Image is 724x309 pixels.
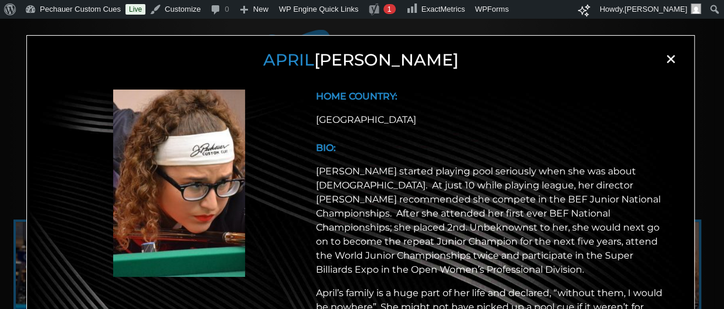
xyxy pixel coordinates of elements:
[125,4,145,15] a: Live
[387,5,391,13] span: 1
[263,50,314,70] span: April
[113,90,245,277] img: April Larson
[624,5,687,13] span: [PERSON_NAME]
[316,91,397,102] b: HOME COUNTRY:
[42,50,679,70] h3: [PERSON_NAME]
[316,113,665,127] div: [GEOGRAPHIC_DATA]
[316,164,665,277] p: [PERSON_NAME] started playing pool seriously when she was about [DEMOGRAPHIC_DATA]. At just 10 wh...
[422,5,465,13] span: ExactMetrics
[316,142,336,153] b: BIO:
[662,50,679,68] span: ×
